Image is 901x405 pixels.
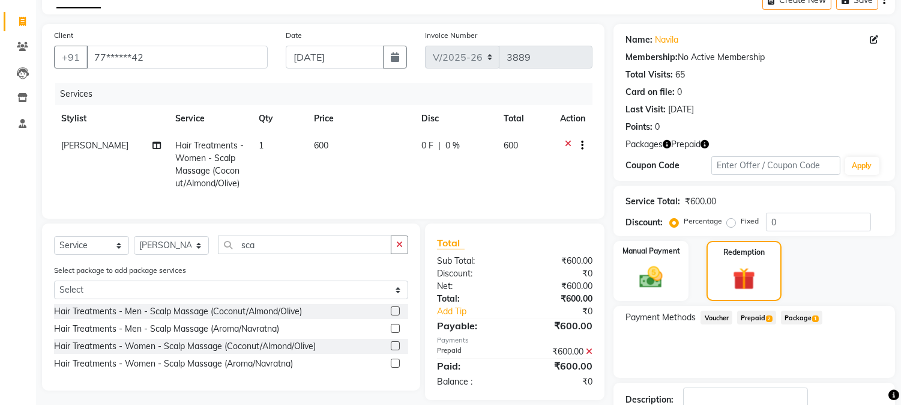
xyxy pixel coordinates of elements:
[54,358,293,370] div: Hair Treatments - Women - Scalp Massage (Aroma/Navratna)
[437,237,465,249] span: Total
[529,305,602,318] div: ₹0
[55,83,601,105] div: Services
[54,265,186,276] label: Select package to add package services
[845,157,879,175] button: Apply
[218,236,391,254] input: Search or Scan
[428,267,515,280] div: Discount:
[625,51,883,64] div: No Active Membership
[515,318,602,333] div: ₹600.00
[428,359,515,373] div: Paid:
[515,376,602,388] div: ₹0
[421,139,433,152] span: 0 F
[414,105,496,132] th: Disc
[622,246,680,257] label: Manual Payment
[625,159,711,172] div: Coupon Code
[252,105,307,132] th: Qty
[701,311,732,324] span: Voucher
[685,195,716,208] div: ₹600.00
[169,105,252,132] th: Service
[668,103,694,116] div: [DATE]
[625,216,663,229] div: Discount:
[812,315,819,323] span: 1
[515,359,602,373] div: ₹600.00
[86,46,268,69] input: Search by Name/Mobile/Email/Code
[314,140,328,151] span: 600
[54,305,302,318] div: Hair Treatments - Men - Scalp Massage (Coconut/Almond/Olive)
[425,30,477,41] label: Invoice Number
[307,105,414,132] th: Price
[515,293,602,305] div: ₹600.00
[497,105,553,132] th: Total
[675,69,685,81] div: 65
[723,247,765,258] label: Redemption
[625,138,663,151] span: Packages
[428,255,515,267] div: Sub Total:
[625,103,666,116] div: Last Visit:
[737,311,776,324] span: Prepaid
[625,121,652,133] div: Points:
[655,121,660,133] div: 0
[655,34,678,46] a: Navila
[711,156,840,175] input: Enter Offer / Coupon Code
[625,311,696,324] span: Payment Methods
[515,346,602,358] div: ₹600.00
[515,267,602,280] div: ₹0
[428,280,515,293] div: Net:
[259,140,264,151] span: 1
[625,69,673,81] div: Total Visits:
[438,139,441,152] span: |
[54,46,88,69] button: +91
[54,340,316,353] div: Hair Treatments - Women - Scalp Massage (Coconut/Almond/Olive)
[515,255,602,267] div: ₹600.00
[741,216,759,227] label: Fixed
[437,335,592,346] div: Payments
[625,51,678,64] div: Membership:
[781,311,822,324] span: Package
[428,376,515,388] div: Balance :
[54,30,73,41] label: Client
[54,323,279,335] div: Hair Treatments - Men - Scalp Massage (Aroma/Navratna)
[504,140,519,151] span: 600
[684,216,722,227] label: Percentage
[61,140,128,151] span: [PERSON_NAME]
[428,305,529,318] a: Add Tip
[515,280,602,293] div: ₹600.00
[632,264,670,291] img: _cash.svg
[625,34,652,46] div: Name:
[553,105,592,132] th: Action
[428,346,515,358] div: Prepaid
[671,138,701,151] span: Prepaid
[428,318,515,333] div: Payable:
[625,86,675,99] div: Card on file:
[625,195,680,208] div: Service Total:
[726,265,762,293] img: _gift.svg
[766,315,773,323] span: 2
[286,30,302,41] label: Date
[428,293,515,305] div: Total:
[176,140,244,189] span: Hair Treatments - Women - Scalp Massage (Coconut/Almond/Olive)
[677,86,682,99] div: 0
[445,139,460,152] span: 0 %
[54,105,169,132] th: Stylist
